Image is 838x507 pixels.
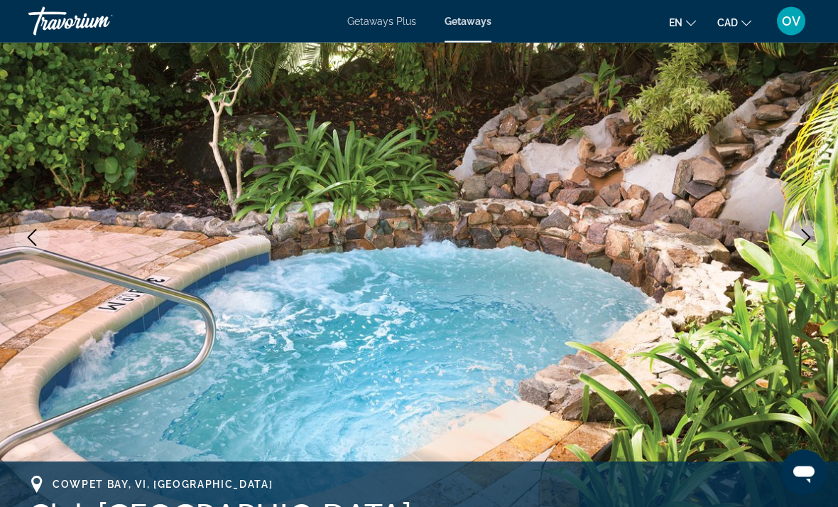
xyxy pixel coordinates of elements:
[717,17,738,28] span: CAD
[788,220,824,256] button: Next image
[53,479,273,491] span: Cowpet Bay, VI, [GEOGRAPHIC_DATA]
[781,450,827,496] iframe: Button to launch messaging window
[669,17,682,28] span: en
[717,12,751,33] button: Change currency
[445,16,491,27] a: Getaways
[669,12,696,33] button: Change language
[28,3,170,40] a: Travorium
[773,6,810,36] button: User Menu
[347,16,416,27] a: Getaways Plus
[782,14,800,28] span: OV
[14,220,50,256] button: Previous image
